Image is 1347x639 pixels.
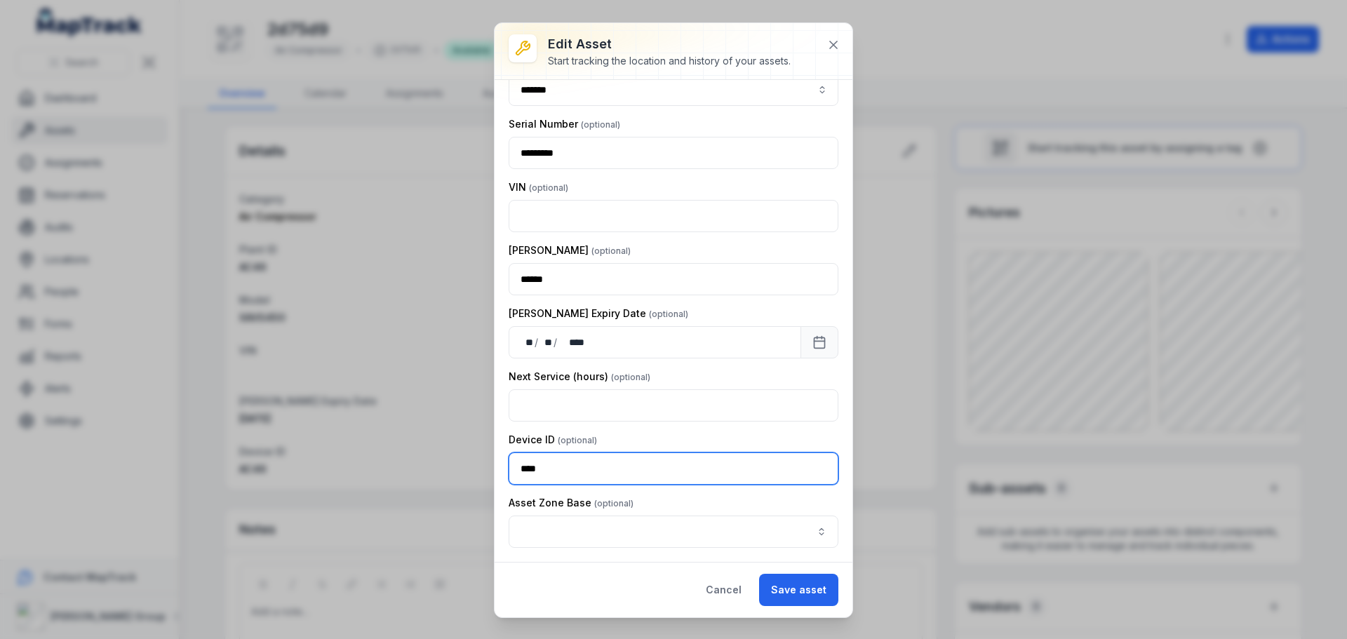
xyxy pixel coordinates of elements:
[694,574,753,606] button: Cancel
[759,574,838,606] button: Save asset
[509,496,634,510] label: Asset Zone Base
[535,335,540,349] div: /
[548,54,791,68] div: Start tracking the location and history of your assets.
[509,370,650,384] label: Next Service (hours)
[558,335,585,349] div: year,
[540,335,554,349] div: month,
[509,74,838,106] input: asset-edit:cf[7b2ad715-4ce1-4afd-baaf-5d2b22496a4d]-label
[554,335,558,349] div: /
[509,433,597,447] label: Device ID
[548,34,791,54] h3: Edit asset
[509,307,688,321] label: [PERSON_NAME] Expiry Date
[509,117,620,131] label: Serial Number
[800,326,838,358] button: Calendar
[509,180,568,194] label: VIN
[509,243,631,257] label: [PERSON_NAME]
[521,335,535,349] div: day,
